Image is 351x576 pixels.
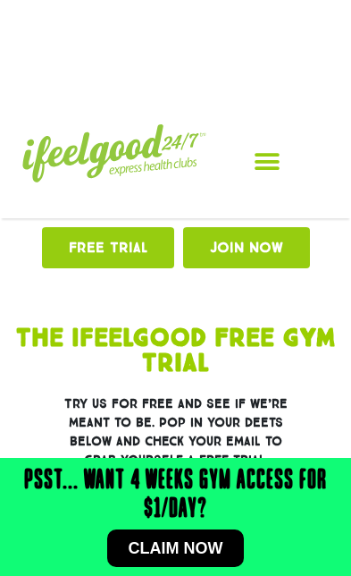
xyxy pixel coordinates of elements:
[9,467,342,524] h2: Psst... Want 4 weeks gym access for $1/day?
[9,326,342,377] h1: The IfeelGood Free Gym Trial
[206,142,329,182] div: Menu Toggle
[210,241,283,255] span: Join Now
[107,529,245,567] a: Claim now
[129,540,223,556] span: Claim now
[59,394,292,470] h3: Try us for free and see if we’re meant to be. Pop in your deets below and check your email to gra...
[183,227,310,268] a: Join Now
[42,227,174,268] a: Free TRIAL
[69,241,147,255] span: Free TRIAL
